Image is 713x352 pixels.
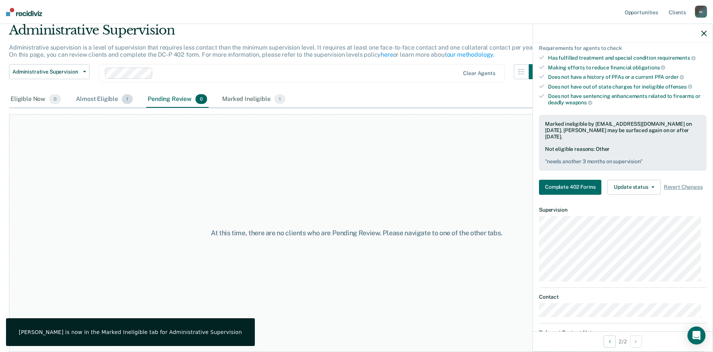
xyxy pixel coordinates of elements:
span: 0 [195,94,207,104]
div: Not eligible reasons: Other [545,146,701,165]
span: requirements [657,55,696,61]
div: m [695,6,707,18]
dt: Supervision [539,207,707,213]
div: Pending Review [146,91,209,108]
div: Requirements for agents to check [539,45,707,51]
span: Revert Changes [664,184,703,190]
div: Has fulfilled treatment and special condition [548,54,707,61]
span: weapons [565,99,592,105]
div: [PERSON_NAME] is now in the Marked Ineligible tab for Administrative Supervision [19,329,242,335]
div: At this time, there are no clients who are Pending Review. Please navigate to one of the other tabs. [183,229,530,237]
button: Update status [607,180,660,195]
a: Navigate to form link [539,180,604,195]
div: Open Intercom Messenger [687,326,705,344]
dt: Contact [539,294,707,300]
div: Marked Ineligible [221,91,287,108]
pre: " needs another 3 months on supervision " [545,158,701,165]
button: Previous Opportunity [604,335,616,347]
img: Recidiviz [6,8,42,16]
button: Next Opportunity [630,335,642,347]
div: Making efforts to reduce financial [548,64,707,71]
div: Clear agents [463,70,495,77]
div: 2 / 2 [533,331,713,351]
button: Complete 402 Forms [539,180,601,195]
p: Administrative supervision is a level of supervision that requires less contact than the minimum ... [9,44,536,58]
span: 0 [49,94,61,104]
span: Administrative Supervision [12,69,80,75]
div: Does not have out of state charges for ineligible [548,83,707,90]
div: Does not have a history of PFAs or a current PFA order [548,74,707,80]
dt: Relevant Contact Notes [539,329,707,336]
div: Administrative Supervision [9,23,544,44]
div: Marked ineligible by [EMAIL_ADDRESS][DOMAIN_NAME] on [DATE]. [PERSON_NAME] may be surfaced again ... [545,121,701,140]
div: Does not have sentencing enhancements related to firearms or deadly [548,93,707,106]
span: offenses [665,84,692,90]
span: 1 [122,94,133,104]
a: here [381,51,393,58]
span: obligations [633,65,665,71]
div: Eligible Now [9,91,62,108]
div: Almost Eligible [74,91,134,108]
a: our methodology [447,51,493,58]
span: 1 [274,94,285,104]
